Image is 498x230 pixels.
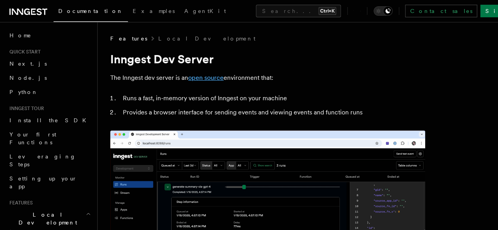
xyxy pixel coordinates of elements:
a: Home [6,28,93,42]
a: Node.js [6,71,93,85]
a: open source [188,74,224,81]
h1: Inngest Dev Server [110,52,425,66]
li: Provides a browser interface for sending events and viewing events and function runs [120,107,425,118]
a: Documentation [54,2,128,22]
a: Your first Functions [6,127,93,149]
span: Examples [133,8,175,14]
span: Setting up your app [9,175,77,190]
a: Setting up your app [6,171,93,193]
span: AgentKit [184,8,226,14]
a: Examples [128,2,180,21]
span: Documentation [58,8,123,14]
li: Runs a fast, in-memory version of Inngest on your machine [120,93,425,104]
a: Leveraging Steps [6,149,93,171]
span: Local Development [6,211,86,226]
span: Next.js [9,61,47,67]
a: Next.js [6,57,93,71]
kbd: Ctrl+K [318,7,336,15]
span: Install the SDK [9,117,91,123]
span: Features [6,200,33,206]
button: Toggle dark mode [374,6,392,16]
span: Leveraging Steps [9,153,76,167]
span: Python [9,89,38,95]
span: Node.js [9,75,47,81]
p: The Inngest dev server is an environment that: [110,72,425,83]
a: Local Development [158,35,255,42]
a: Install the SDK [6,113,93,127]
button: Local Development [6,208,93,230]
span: Quick start [6,49,41,55]
span: Your first Functions [9,131,56,145]
a: Contact sales [405,5,477,17]
span: Inngest tour [6,105,44,112]
button: Search...Ctrl+K [256,5,341,17]
span: Home [9,31,31,39]
span: Features [110,35,147,42]
a: Python [6,85,93,99]
a: AgentKit [180,2,231,21]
